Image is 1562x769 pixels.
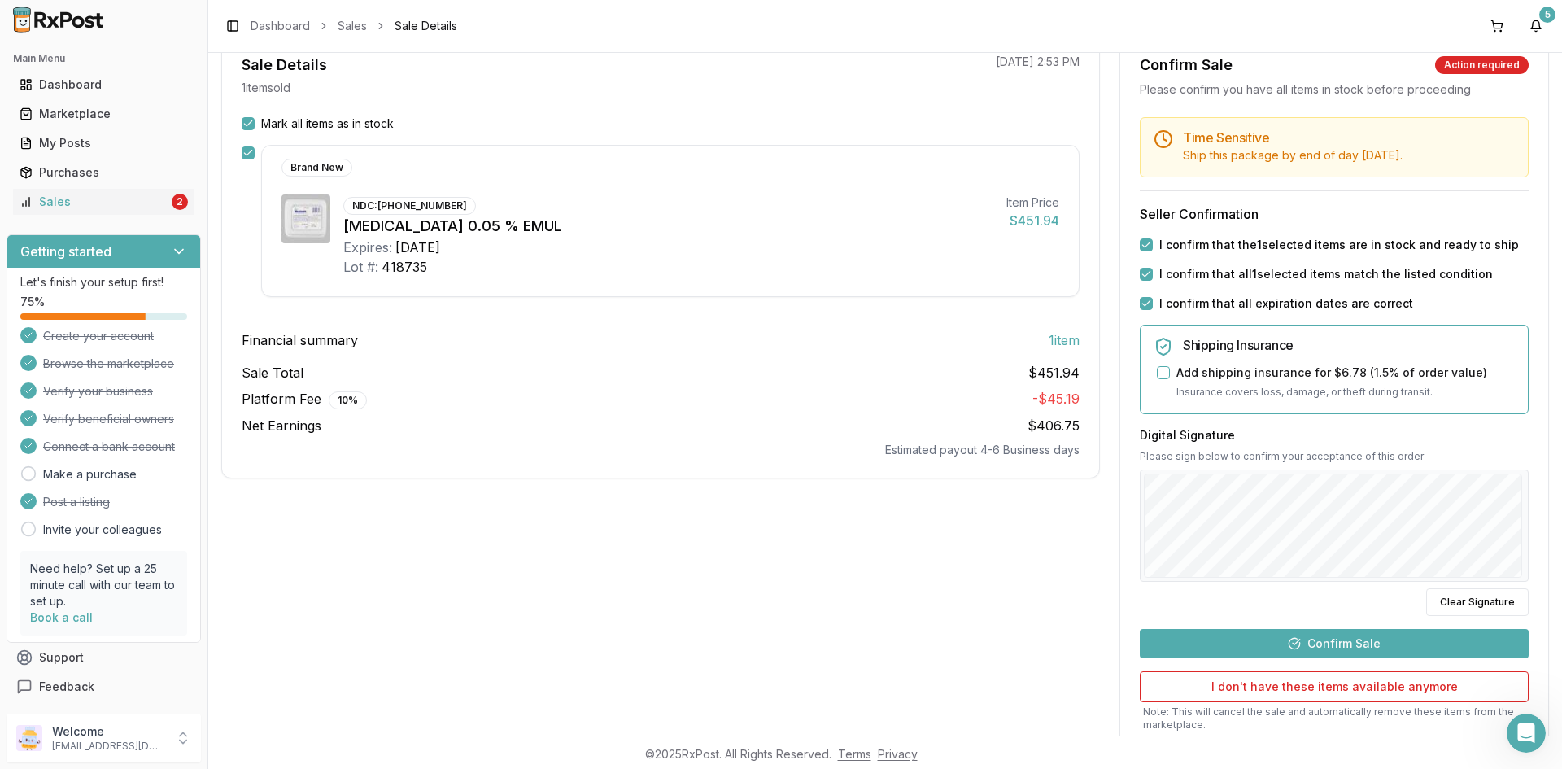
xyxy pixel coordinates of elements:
button: Purchases [7,159,201,186]
div: Manuel says… [13,112,312,241]
h5: Shipping Insurance [1183,339,1515,352]
span: Post a listing [43,494,110,510]
button: 5 [1523,13,1549,39]
span: $406.75 [1028,417,1080,434]
div: [MEDICAL_DATA] 0.05 % EMUL [343,215,993,238]
h3: Seller Confirmation [1140,204,1529,224]
button: Home [255,7,286,37]
div: Close [286,7,315,36]
p: [DATE] 2:53 PM [996,54,1080,70]
a: Purchases [13,158,194,187]
div: We have a lot of pharmacies who purchase [MEDICAL_DATA] one of our popular medications. I can als... [26,122,254,218]
a: Terms [838,747,871,761]
a: Sales [338,18,367,34]
img: RxPost Logo [7,7,111,33]
h5: Time Sensitive [1183,131,1515,144]
button: Emoji picker [25,533,38,546]
button: go back [11,7,41,37]
div: know anyone who needs? [139,63,312,99]
button: Upload attachment [77,533,90,546]
button: Gif picker [51,533,64,546]
div: 418735 [382,257,427,277]
div: NDC: [PHONE_NUMBER] [343,197,476,215]
span: Create your account [43,328,154,344]
p: Note: This will cancel the sale and automatically remove these items from the marketplace. [1140,706,1529,732]
div: yes pls [247,475,312,511]
textarea: Message… [14,499,312,527]
div: Imeda says… [13,475,312,524]
div: My Posts [20,135,188,151]
span: - $45.19 [1032,391,1080,407]
button: Feedback [7,672,201,701]
div: [DATE] [395,238,440,257]
button: Sales2 [7,189,201,215]
label: I confirm that the 1 selected items are in stock and ready to ship [1159,237,1519,253]
img: Profile image for Roxy [46,9,72,35]
span: Financial summary [242,330,358,350]
span: Sale Details [395,18,457,34]
span: $451.94 [1028,363,1080,382]
span: 1 item [1049,330,1080,350]
div: Confirm Sale [1140,54,1233,76]
span: Browse the marketplace [43,356,174,372]
span: Verify beneficial owners [43,411,174,427]
div: Lot #: [343,257,378,277]
label: Mark all items as in stock [261,116,394,132]
div: 10 % [329,391,367,409]
div: Sales [20,194,168,210]
div: Imeda says… [13,63,312,112]
span: Platform Fee [242,389,367,409]
a: Dashboard [13,70,194,99]
h2: Main Menu [13,52,194,65]
div: Dashboard [20,76,188,93]
button: My Posts [7,130,201,156]
label: I confirm that all 1 selected items match the listed condition [1159,266,1493,282]
button: I don't have these items available anymore [1140,671,1529,702]
a: Dashboard [251,18,310,34]
div: Purchases [20,164,188,181]
div: $451.94 [1006,211,1059,230]
button: Clear Signature [1426,588,1529,616]
div: bulk (over 3 pieces) for 1850 [134,340,299,356]
label: Add shipping insurance for $6.78 ( 1.5 % of order value) [1176,365,1487,381]
div: i can give you [MEDICAL_DATA] for 2000 each [72,287,299,319]
div: bulk (over 3 pieces) for 1850 [121,330,312,366]
span: Sale Total [242,363,303,382]
div: 5 [1539,7,1555,23]
span: 75 % [20,294,45,310]
div: Brand New [281,159,352,177]
button: Marketplace [7,101,201,127]
span: Feedback [39,679,94,695]
div: Sale Details [242,54,327,76]
span: Connect a bank account [43,439,175,455]
div: If you want to get the most back I always recommend to post. Give me a minute for that list. Shou... [13,379,267,462]
div: i can give you [MEDICAL_DATA] for 2000 each [59,277,312,329]
div: Imeda says… [13,330,312,379]
button: Support [7,643,201,672]
div: If you want to get the most back I always recommend to post. Give me a minute for that list. Shou... [26,389,254,452]
p: Please sign below to confirm your acceptance of this order [1140,450,1529,463]
div: Action required [1435,56,1529,74]
h3: Digital Signature [1140,427,1529,443]
a: Invite your colleagues [43,522,162,538]
a: My Posts [13,129,194,158]
a: Make a purchase [43,466,137,483]
button: Dashboard [7,72,201,98]
p: Let's finish your setup first! [20,274,187,291]
span: Net Earnings [242,416,321,435]
div: Please confirm you have all items in stock before proceeding [1140,81,1529,98]
button: Send a message… [279,527,305,553]
div: We have a lot of pharmacies who purchase [MEDICAL_DATA] one of our popular medications. I can als... [13,112,267,228]
p: [EMAIL_ADDRESS][DOMAIN_NAME] [52,740,165,753]
div: yes please [225,240,312,276]
p: Welcome [52,723,165,740]
div: Item Price [1006,194,1059,211]
a: Sales2 [13,187,194,216]
div: yes please [238,250,299,266]
p: 1 item sold [242,80,290,96]
div: Imeda says… [13,277,312,330]
div: know anyone who needs? [152,73,299,90]
div: Estimated payout 4-6 Business days [242,442,1080,458]
span: Verify your business [43,383,153,400]
div: 2 [172,194,188,210]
